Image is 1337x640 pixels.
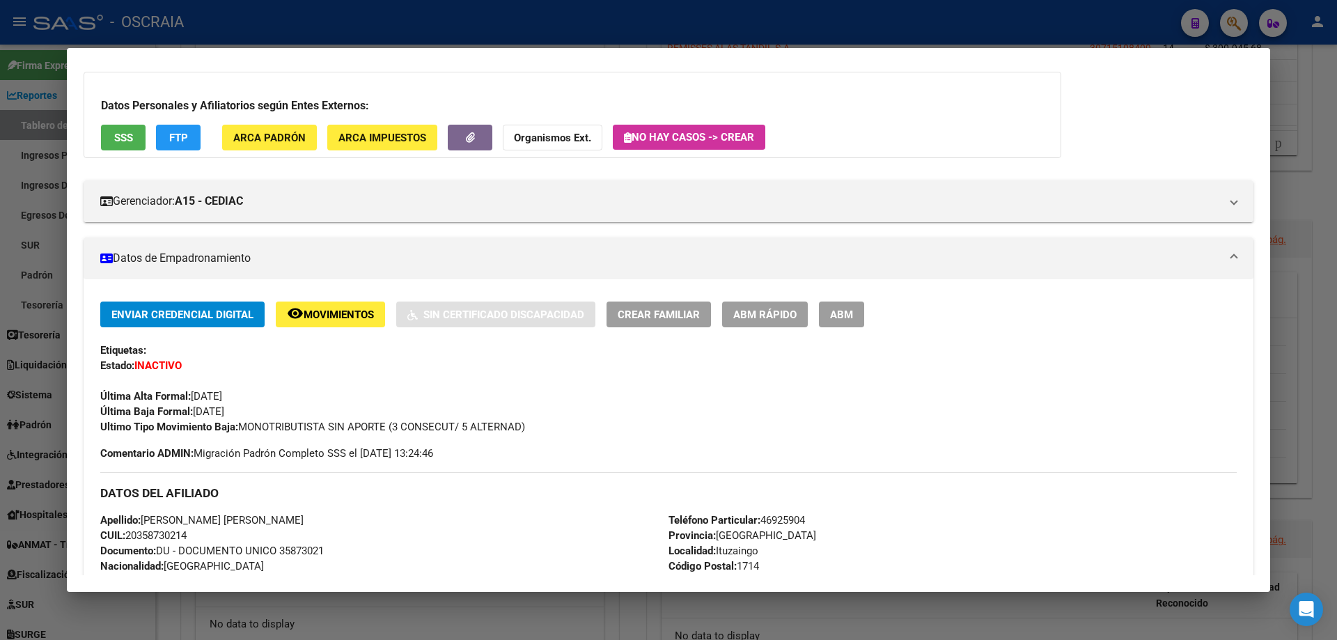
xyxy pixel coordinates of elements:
button: Organismos Ext. [503,125,602,150]
mat-expansion-panel-header: Gerenciador:A15 - CEDIAC [84,180,1253,222]
button: FTP [156,125,201,150]
span: ABM [830,309,853,321]
button: ABM Rápido [722,302,808,327]
strong: CUIL: [100,529,125,542]
strong: INACTIVO [134,359,182,372]
button: ARCA Padrón [222,125,317,150]
span: FTP [169,132,188,144]
strong: Última Alta Formal: [100,390,191,403]
span: ARCA Impuestos [338,132,426,144]
span: 20358730214 [100,529,187,542]
span: ABM Rápido [733,309,797,321]
span: Crear Familiar [618,309,700,321]
span: [DATE] [100,390,222,403]
span: Movimientos [304,309,374,321]
span: [DATE] [100,405,224,418]
span: Sin Certificado Discapacidad [423,309,584,321]
span: Enviar Credencial Digital [111,309,253,321]
div: Open Intercom Messenger [1290,593,1323,626]
strong: Nacionalidad: [100,560,164,572]
strong: Comentario ADMIN: [100,447,194,460]
button: ABM [819,302,864,327]
strong: Documento: [100,545,156,557]
strong: Ultimo Tipo Movimiento Baja: [100,421,238,433]
strong: Apellido: [100,514,141,526]
span: 46925904 [668,514,805,526]
span: [GEOGRAPHIC_DATA] [668,529,816,542]
span: Migración Padrón Completo SSS el [DATE] 13:24:46 [100,446,433,461]
span: SSS [114,132,133,144]
mat-panel-title: Datos de Empadronamiento [100,250,1220,267]
span: 1714 [668,560,759,572]
strong: Última Baja Formal: [100,405,193,418]
strong: Estado: [100,359,134,372]
strong: Código Postal: [668,560,737,572]
mat-icon: remove_red_eye [287,305,304,322]
button: Movimientos [276,302,385,327]
span: DU - DOCUMENTO UNICO 35873021 [100,545,324,557]
span: No hay casos -> Crear [624,131,754,143]
strong: Organismos Ext. [514,132,591,144]
span: [PERSON_NAME] [PERSON_NAME] [100,514,304,526]
h3: Datos Personales y Afiliatorios según Entes Externos: [101,97,1044,114]
strong: Localidad: [668,545,716,557]
strong: Etiquetas: [100,344,146,357]
span: [GEOGRAPHIC_DATA] [100,560,264,572]
h3: DATOS DEL AFILIADO [100,485,1237,501]
span: ARCA Padrón [233,132,306,144]
strong: Provincia: [668,529,716,542]
button: SSS [101,125,146,150]
span: Ituzaingo [668,545,758,557]
mat-expansion-panel-header: Datos de Empadronamiento [84,237,1253,279]
button: No hay casos -> Crear [613,125,765,150]
button: Sin Certificado Discapacidad [396,302,595,327]
button: Enviar Credencial Digital [100,302,265,327]
strong: Teléfono Particular: [668,514,760,526]
strong: A15 - CEDIAC [175,193,243,210]
button: Crear Familiar [607,302,711,327]
span: MONOTRIBUTISTA SIN APORTE (3 CONSECUT/ 5 ALTERNAD) [100,421,525,433]
button: ARCA Impuestos [327,125,437,150]
mat-panel-title: Gerenciador: [100,193,1220,210]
